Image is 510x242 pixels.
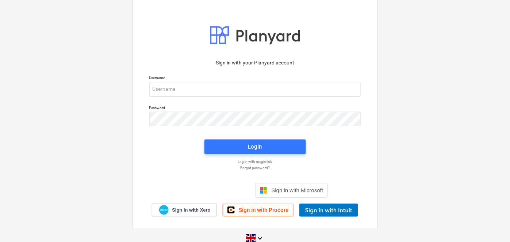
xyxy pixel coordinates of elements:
input: Username [149,82,361,97]
span: Sign in with Procore [239,207,289,213]
a: Forgot password? [146,165,365,170]
a: Sign in with Procore [223,204,294,216]
img: Microsoft logo [260,187,267,194]
div: Login [248,142,262,152]
span: Sign in with Microsoft [272,187,323,193]
button: Login [204,139,306,154]
img: Xero logo [159,205,169,215]
span: Sign in with Xero [172,207,210,213]
p: Password [149,105,361,112]
p: Username [149,75,361,82]
a: Sign in with Xero [152,204,217,216]
iframe: Sign in with Google Button [179,182,253,198]
p: Sign in with your Planyard account [149,59,361,67]
a: Log in with magic link [146,159,365,164]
